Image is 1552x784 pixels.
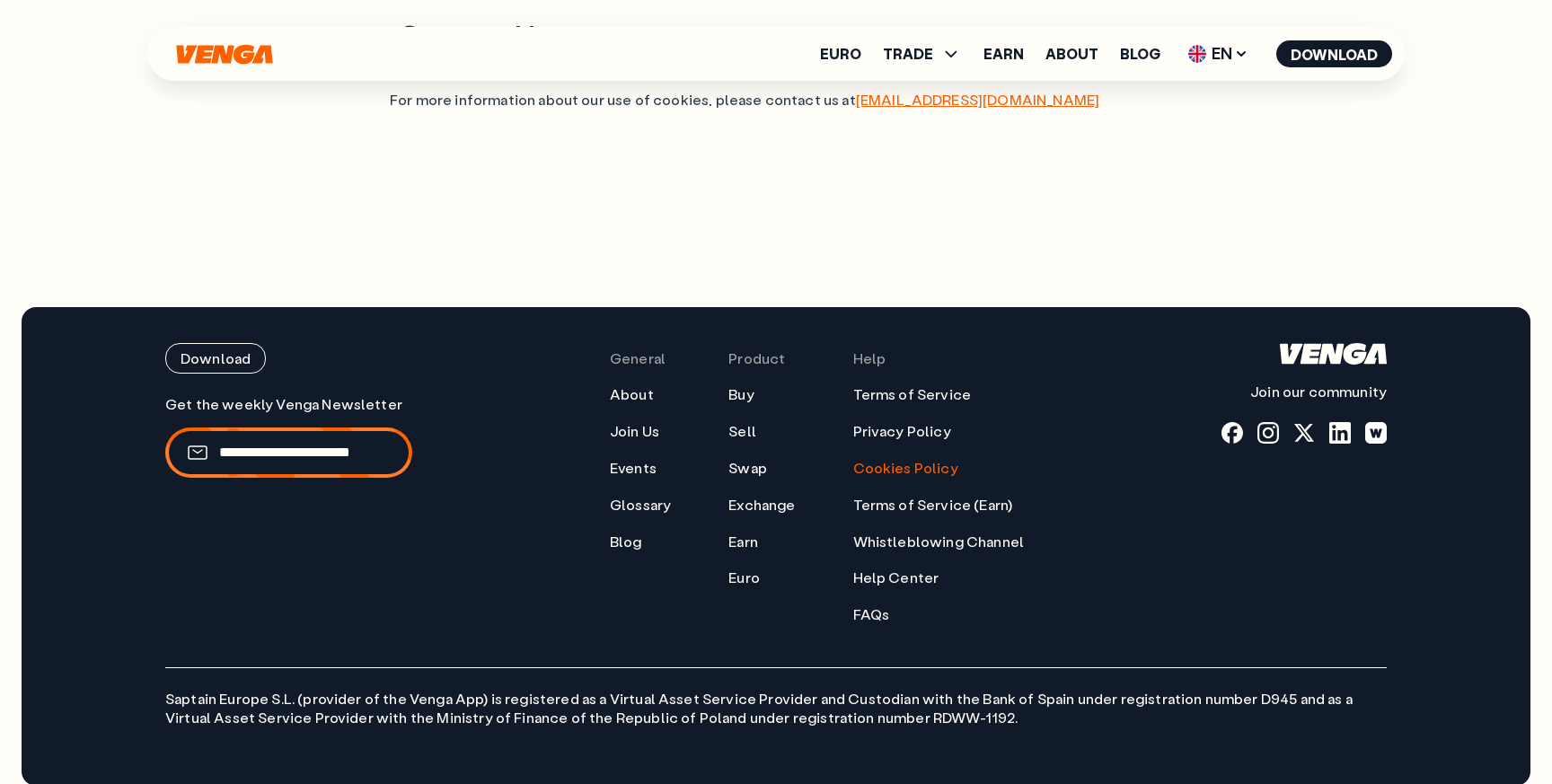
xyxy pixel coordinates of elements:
[728,349,785,368] span: Product
[390,17,1162,55] h2: Contact Us
[853,496,1013,515] a: Terms of Service (Earn)
[165,343,266,374] button: Download
[728,496,795,515] a: Exchange
[853,533,1025,551] a: Whistleblowing Channel
[983,47,1024,61] a: Earn
[1182,40,1255,68] span: EN
[174,44,275,65] svg: Home
[728,533,758,551] a: Earn
[728,459,767,478] a: Swap
[883,47,933,61] span: TRADE
[1188,45,1206,63] img: flag-uk
[728,422,756,441] a: Sell
[728,568,760,587] a: Euro
[853,385,972,404] a: Terms of Service
[728,385,754,404] a: Buy
[1045,47,1098,61] a: About
[853,568,939,587] a: Help Center
[856,90,1099,109] a: [EMAIL_ADDRESS][DOMAIN_NAME]
[1221,383,1387,401] p: Join our community
[610,496,671,515] a: Glossary
[853,422,951,441] a: Privacy Policy
[1365,422,1387,444] a: warpcast
[1293,422,1315,444] a: x
[165,667,1387,727] p: Saptain Europe S.L. (provider of the Venga App) is registered as a Virtual Asset Service Provider...
[853,349,886,368] span: Help
[853,605,890,624] a: FAQs
[1221,422,1243,444] a: fb
[610,385,654,404] a: About
[165,343,412,374] a: Download
[820,47,861,61] a: Euro
[610,422,659,441] a: Join Us
[1257,422,1279,444] a: instagram
[1120,47,1160,61] a: Blog
[390,91,1162,110] p: For more information about our use of cookies, please contact us at
[1329,422,1351,444] a: linkedin
[883,43,962,65] span: TRADE
[1276,40,1392,67] button: Download
[165,395,412,414] p: Get the weekly Venga Newsletter
[610,349,666,368] span: General
[1280,343,1387,365] svg: Home
[610,533,642,551] a: Blog
[853,459,958,478] a: Cookies Policy
[610,459,657,478] a: Events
